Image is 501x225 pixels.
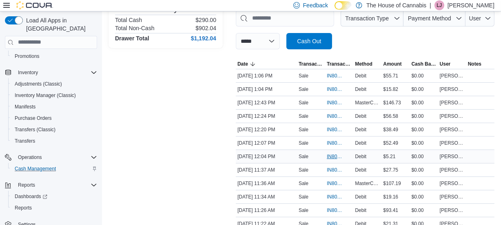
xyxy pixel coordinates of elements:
button: IN80SD-242160 [327,98,352,108]
span: Method [355,61,372,67]
button: Transfers (Classic) [8,124,100,135]
span: $15.82 [383,86,398,93]
p: Sale [299,99,308,106]
div: $0.00 [410,98,438,108]
span: Adjustments (Classic) [11,79,97,89]
span: IN80SD-242157 [327,140,344,146]
button: Inventory [2,67,100,78]
a: Inventory Manager (Classic) [11,90,79,100]
input: This is a search bar. As you type, the results lower in the page will automatically filter. [236,10,334,26]
button: Inventory [15,68,41,77]
div: $0.00 [410,71,438,81]
div: [DATE] 12:04 PM [236,152,297,161]
button: IN80SD-242162 [327,71,352,81]
span: IN80SD-242159 [327,113,344,119]
a: Purchase Orders [11,113,55,123]
span: LJ [437,0,442,10]
span: Debit [355,153,366,160]
span: $93.41 [383,207,398,214]
a: Transfers [11,136,38,146]
div: Liam Jefferson [434,0,444,10]
div: $0.00 [410,165,438,175]
span: Transfers [11,136,97,146]
div: $0.00 [410,152,438,161]
h4: Drawer Total [115,35,149,42]
button: User [466,10,494,26]
span: IN80SD-242156 [327,153,344,160]
div: $0.00 [410,125,438,135]
button: IN80SD-242161 [327,84,352,94]
p: Sale [299,73,308,79]
span: Operations [18,154,42,161]
span: Transfers (Classic) [11,125,97,135]
button: Notes [466,59,494,69]
button: Method [353,59,381,69]
div: [DATE] 11:36 AM [236,179,297,188]
span: Cash Back [412,61,437,67]
button: IN80SD-242157 [327,138,352,148]
div: [DATE] 12:43 PM [236,98,297,108]
img: Cova [16,1,53,9]
span: Feedback [303,1,328,9]
p: Sale [299,207,308,214]
span: IN80SD-242155 [327,167,344,173]
p: Sale [299,167,308,173]
button: Payment Method [403,10,466,26]
span: $27.75 [383,167,398,173]
span: [PERSON_NAME] [440,153,465,160]
a: Manifests [11,102,39,112]
span: Load All Apps in [GEOGRAPHIC_DATA] [23,16,97,33]
span: IN80SD-242154 [327,180,344,187]
span: IN80SD-242160 [327,99,344,106]
span: [PERSON_NAME] [440,194,465,200]
span: $146.73 [383,99,401,106]
a: Dashboards [11,192,51,201]
h6: Total Cash [115,17,142,23]
span: Inventory Manager (Classic) [11,90,97,100]
button: Transfers [8,135,100,147]
p: Sale [299,140,308,146]
button: Transaction Type [297,59,325,69]
span: Purchase Orders [11,113,97,123]
button: Cash Out [286,33,332,49]
span: Operations [15,152,97,162]
p: The House of Cannabis [366,0,426,10]
span: Cash Management [11,164,97,174]
span: User [469,15,481,22]
p: | [430,0,431,10]
button: Date [236,59,297,69]
a: Reports [11,203,35,213]
p: $290.00 [195,17,216,23]
span: MasterCard [355,99,380,106]
p: Sale [299,126,308,133]
button: IN80SD-242158 [327,125,352,135]
div: $0.00 [410,192,438,202]
span: Reports [15,180,97,190]
span: Debit [355,86,366,93]
span: [PERSON_NAME] [440,86,465,93]
span: Reports [15,205,32,211]
a: Dashboards [8,191,100,202]
span: Debit [355,207,366,214]
span: IN80SD-242162 [327,73,344,79]
div: [DATE] 12:07 PM [236,138,297,148]
span: Dashboards [15,193,47,200]
span: Notes [468,61,481,67]
span: Debit [355,194,366,200]
p: Sale [299,113,308,119]
div: [DATE] 1:06 PM [236,71,297,81]
h4: $1,192.04 [191,35,216,42]
button: IN80SD-242151 [327,205,352,215]
span: Transaction # [327,61,352,67]
button: IN80SD-242153 [327,192,352,202]
p: [PERSON_NAME] [448,0,494,10]
span: [PERSON_NAME] [440,113,465,119]
span: IN80SD-242161 [327,86,344,93]
span: User [440,61,451,67]
p: $902.04 [195,25,216,31]
button: Purchase Orders [8,112,100,124]
span: Purchase Orders [15,115,52,121]
button: Operations [15,152,45,162]
span: IN80SD-242158 [327,126,344,133]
